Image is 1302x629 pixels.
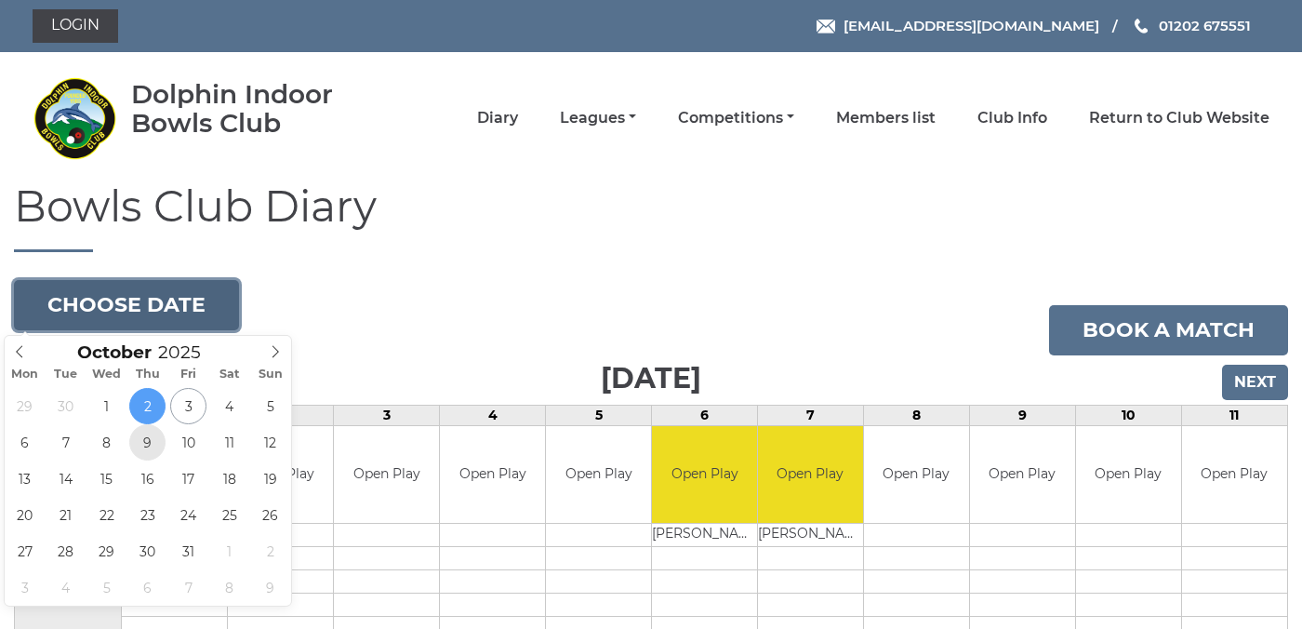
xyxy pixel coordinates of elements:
span: November 6, 2025 [129,569,166,606]
img: Email [817,20,835,33]
td: Open Play [864,426,969,524]
span: October 21, 2025 [47,497,84,533]
td: [PERSON_NAME] [652,524,757,547]
span: Mon [5,368,46,381]
td: 10 [1075,405,1181,425]
span: Tue [46,368,86,381]
td: 9 [969,405,1075,425]
td: 5 [546,405,652,425]
td: 4 [440,405,546,425]
span: September 29, 2025 [7,388,43,424]
span: October 22, 2025 [88,497,125,533]
td: Open Play [970,426,1075,524]
span: October 8, 2025 [88,424,125,461]
span: October 19, 2025 [252,461,288,497]
a: Club Info [977,108,1047,128]
a: Members list [836,108,936,128]
span: 01202 675551 [1159,17,1251,34]
span: October 26, 2025 [252,497,288,533]
span: October 11, 2025 [211,424,247,461]
span: October 10, 2025 [170,424,206,461]
span: November 5, 2025 [88,569,125,606]
input: Scroll to increment [152,341,224,363]
span: November 9, 2025 [252,569,288,606]
span: October 2, 2025 [129,388,166,424]
span: October 20, 2025 [7,497,43,533]
span: October 31, 2025 [170,533,206,569]
span: October 17, 2025 [170,461,206,497]
td: 6 [652,405,758,425]
td: Open Play [1182,426,1287,524]
span: November 4, 2025 [47,569,84,606]
td: [PERSON_NAME] [758,524,863,547]
span: October 29, 2025 [88,533,125,569]
a: Diary [477,108,518,128]
button: Choose date [14,280,239,330]
span: October 16, 2025 [129,461,166,497]
span: October 27, 2025 [7,533,43,569]
span: October 14, 2025 [47,461,84,497]
td: 3 [334,405,440,425]
td: Open Play [440,426,545,524]
span: October 28, 2025 [47,533,84,569]
span: November 7, 2025 [170,569,206,606]
span: October 25, 2025 [211,497,247,533]
span: Sat [209,368,250,381]
td: Open Play [758,426,863,524]
span: November 1, 2025 [211,533,247,569]
span: October 15, 2025 [88,461,125,497]
td: 11 [1181,405,1287,425]
td: Open Play [1076,426,1181,524]
a: Leagues [560,108,636,128]
span: October 4, 2025 [211,388,247,424]
span: October 18, 2025 [211,461,247,497]
img: Phone us [1135,19,1148,33]
span: October 6, 2025 [7,424,43,461]
a: Competitions [678,108,794,128]
span: October 12, 2025 [252,424,288,461]
span: October 13, 2025 [7,461,43,497]
td: 7 [758,405,864,425]
span: Sun [250,368,291,381]
td: Open Play [334,426,439,524]
span: Thu [127,368,168,381]
a: Return to Club Website [1089,108,1269,128]
span: November 3, 2025 [7,569,43,606]
span: September 30, 2025 [47,388,84,424]
span: October 3, 2025 [170,388,206,424]
span: Wed [86,368,127,381]
span: October 7, 2025 [47,424,84,461]
a: Phone us 01202 675551 [1132,15,1251,36]
td: Open Play [652,426,757,524]
span: October 9, 2025 [129,424,166,461]
a: Book a match [1049,305,1288,355]
h1: Bowls Club Diary [14,183,1288,252]
input: Next [1222,365,1288,400]
span: October 23, 2025 [129,497,166,533]
span: [EMAIL_ADDRESS][DOMAIN_NAME] [844,17,1099,34]
a: Login [33,9,118,43]
span: October 1, 2025 [88,388,125,424]
div: Dolphin Indoor Bowls Club [131,80,387,138]
span: October 24, 2025 [170,497,206,533]
img: Dolphin Indoor Bowls Club [33,76,116,160]
span: October 30, 2025 [129,533,166,569]
a: Email [EMAIL_ADDRESS][DOMAIN_NAME] [817,15,1099,36]
td: 8 [863,405,969,425]
span: November 8, 2025 [211,569,247,606]
span: Scroll to increment [77,344,152,362]
span: November 2, 2025 [252,533,288,569]
span: October 5, 2025 [252,388,288,424]
td: Open Play [546,426,651,524]
span: Fri [168,368,209,381]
